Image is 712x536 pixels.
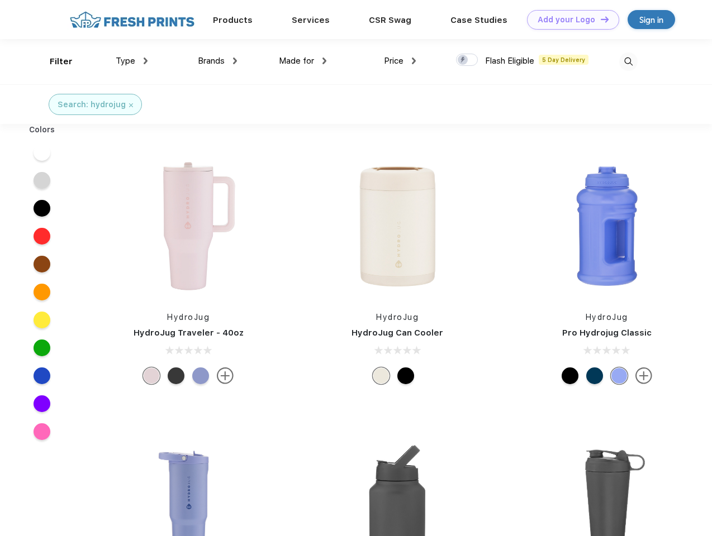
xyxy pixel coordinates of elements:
[586,313,628,322] a: HydroJug
[114,152,263,300] img: func=resize&h=266
[143,367,160,384] div: Pink Sand
[538,15,595,25] div: Add your Logo
[168,367,184,384] div: Black
[376,313,419,322] a: HydroJug
[192,367,209,384] div: Peri
[322,58,326,64] img: dropdown.png
[67,10,198,30] img: fo%20logo%202.webp
[50,55,73,68] div: Filter
[533,152,681,300] img: func=resize&h=266
[586,367,603,384] div: Navy
[412,58,416,64] img: dropdown.png
[611,367,628,384] div: Hyper Blue
[116,56,135,66] span: Type
[352,328,443,338] a: HydroJug Can Cooler
[167,313,210,322] a: HydroJug
[21,124,64,136] div: Colors
[58,99,126,111] div: Search: hydrojug
[323,152,472,300] img: func=resize&h=266
[539,55,588,65] span: 5 Day Delivery
[233,58,237,64] img: dropdown.png
[279,56,314,66] span: Made for
[129,103,133,107] img: filter_cancel.svg
[601,16,609,22] img: DT
[198,56,225,66] span: Brands
[635,367,652,384] img: more.svg
[217,367,234,384] img: more.svg
[134,328,244,338] a: HydroJug Traveler - 40oz
[144,58,148,64] img: dropdown.png
[373,367,390,384] div: Cream
[562,328,652,338] a: Pro Hydrojug Classic
[485,56,534,66] span: Flash Eligible
[384,56,404,66] span: Price
[619,52,638,71] img: desktop_search.svg
[562,367,578,384] div: Black
[397,367,414,384] div: Black
[628,10,675,29] a: Sign in
[639,13,663,26] div: Sign in
[213,15,253,25] a: Products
